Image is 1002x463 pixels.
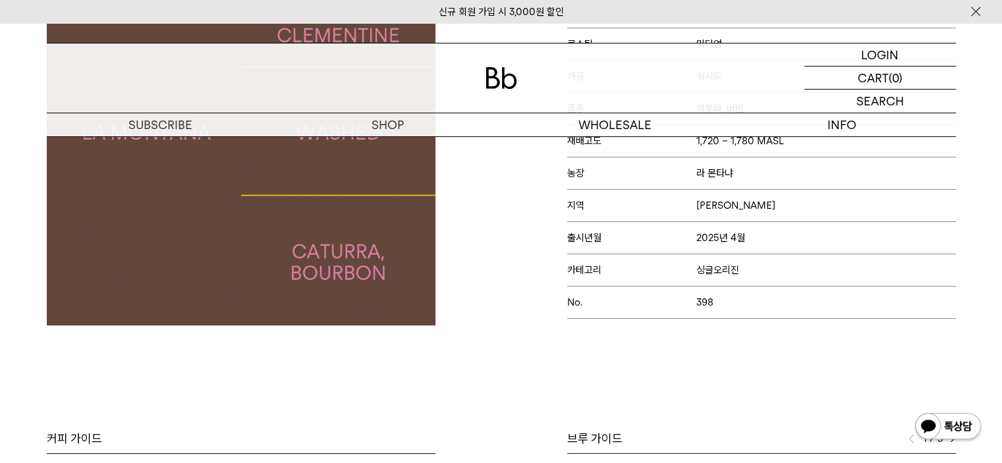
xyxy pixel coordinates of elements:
span: 싱글오리진 [696,264,739,276]
div: 브루 가이드 [567,431,956,447]
span: 재배고도 [567,135,697,147]
a: SHOP [274,113,501,136]
p: INFO [729,113,956,136]
a: SUBSCRIBE [47,113,274,136]
span: 농장 [567,167,697,179]
p: WHOLESALE [501,113,729,136]
span: 1,720 ~ 1,780 MASL [696,135,784,147]
a: CART (0) [804,67,956,90]
span: No. [567,296,697,308]
span: 398 [696,296,713,308]
span: 라 몬타냐 [696,167,733,179]
a: LOGIN [804,43,956,67]
span: 출시년월 [567,232,697,244]
div: 커피 가이드 [47,431,435,447]
p: CART [858,67,889,89]
p: SEARCH [856,90,904,113]
span: 2025년 4월 [696,232,745,244]
p: (0) [889,67,903,89]
img: 로고 [486,67,517,89]
p: LOGIN [861,43,899,66]
span: 카테고리 [567,264,697,276]
span: 지역 [567,200,697,211]
img: 카카오톡 채널 1:1 채팅 버튼 [914,412,982,443]
span: [PERSON_NAME] [696,200,775,211]
a: 신규 회원 가입 시 3,000원 할인 [439,6,564,18]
